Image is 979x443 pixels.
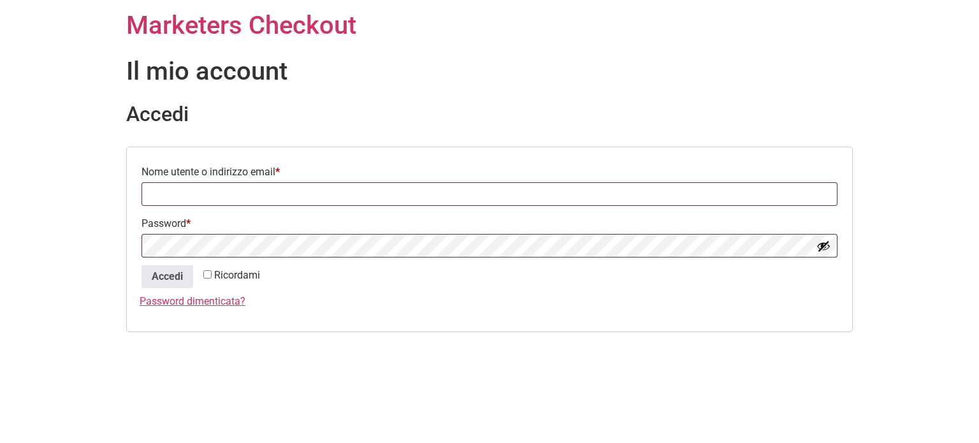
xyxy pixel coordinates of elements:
[203,270,212,279] input: Ricordami
[141,265,193,288] button: Accedi
[140,295,245,307] a: Password dimenticata?
[141,162,838,182] label: Nome utente o indirizzo email
[816,239,830,253] button: Mostra password
[126,10,356,40] a: Marketers Checkout
[126,102,853,126] h2: Accedi
[126,56,853,87] h1: Il mio account
[141,214,838,234] label: Password
[214,269,260,281] span: Ricordami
